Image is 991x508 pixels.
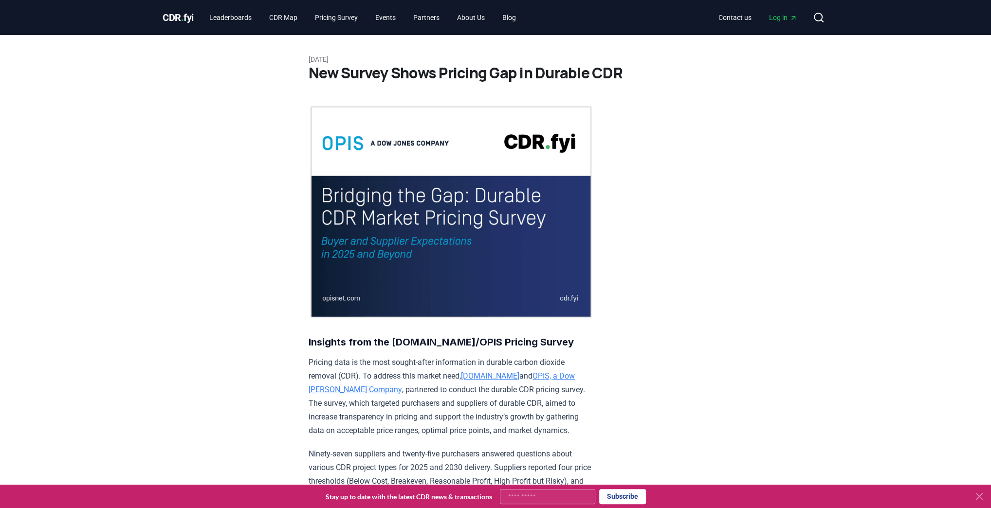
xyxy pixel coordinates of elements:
a: Pricing Survey [307,9,366,26]
nav: Main [202,9,524,26]
nav: Main [711,9,805,26]
a: [DOMAIN_NAME] [461,371,519,381]
span: Log in [769,13,797,22]
h1: New Survey Shows Pricing Gap in Durable CDR [309,64,682,82]
img: blog post image [309,105,593,319]
a: Partners [405,9,447,26]
a: Contact us [711,9,759,26]
a: CDR.fyi [163,11,194,24]
strong: Insights from the [DOMAIN_NAME]/OPIS Pricing Survey [309,336,574,348]
a: OPIS, a Dow [PERSON_NAME] Company [309,371,575,394]
span: CDR fyi [163,12,194,23]
a: Leaderboards [202,9,259,26]
p: Pricing data is the most sought-after information in durable carbon dioxide removal (CDR). To add... [309,356,593,437]
a: About Us [449,9,493,26]
a: Log in [761,9,805,26]
p: [DATE] [309,54,682,64]
a: Blog [495,9,524,26]
a: CDR Map [261,9,305,26]
span: . [181,12,184,23]
a: Events [367,9,404,26]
